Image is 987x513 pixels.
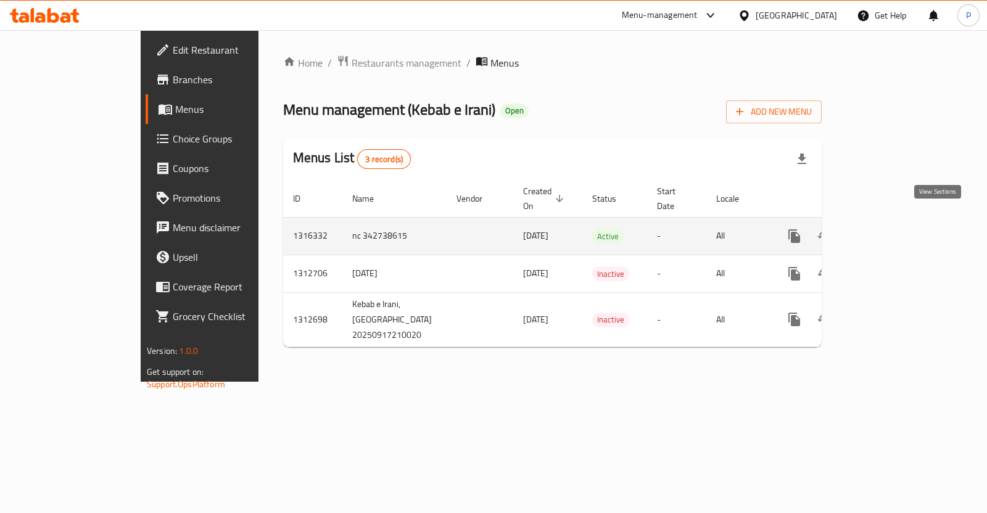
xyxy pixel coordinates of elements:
a: Edit Restaurant [146,35,305,65]
span: Open [500,105,529,116]
span: Created On [523,184,568,213]
button: more [780,221,809,251]
span: Add New Menu [736,104,812,120]
span: Upsell [173,250,295,265]
div: Open [500,104,529,118]
span: Coverage Report [173,279,295,294]
th: Actions [770,180,908,218]
div: Inactive [592,266,629,281]
a: Coupons [146,154,305,183]
div: Total records count [357,149,411,169]
div: Menu-management [622,8,698,23]
span: Vendor [456,191,498,206]
a: Support.OpsPlatform [147,376,225,392]
span: [DATE] [523,311,548,327]
span: Get support on: [147,364,204,380]
button: Change Status [809,305,839,334]
a: Grocery Checklist [146,302,305,331]
li: / [328,55,332,70]
span: Version: [147,343,177,359]
span: Promotions [173,191,295,205]
td: 1312706 [283,255,342,292]
button: Add New Menu [726,101,822,123]
h2: Menus List [293,149,411,169]
td: - [647,292,706,347]
li: / [466,55,471,70]
button: Change Status [809,259,839,289]
span: 1.0.0 [179,343,198,359]
a: Menus [146,94,305,124]
a: Branches [146,65,305,94]
td: All [706,292,770,347]
a: Coverage Report [146,272,305,302]
span: Coupons [173,161,295,176]
span: Name [352,191,390,206]
span: Menu management ( Kebab e Irani ) [283,96,495,123]
span: Active [592,229,624,244]
span: [DATE] [523,265,548,281]
td: 1316332 [283,217,342,255]
div: [GEOGRAPHIC_DATA] [756,9,837,22]
td: nc 342738615 [342,217,447,255]
a: Restaurants management [337,55,461,71]
a: Choice Groups [146,124,305,154]
span: Inactive [592,313,629,327]
td: Kebab e Irani,[GEOGRAPHIC_DATA] 20250917210020 [342,292,447,347]
button: more [780,259,809,289]
td: All [706,217,770,255]
a: Promotions [146,183,305,213]
button: Change Status [809,221,839,251]
nav: breadcrumb [283,55,822,71]
span: Branches [173,72,295,87]
span: Choice Groups [173,131,295,146]
span: P [966,9,971,22]
a: Menu disclaimer [146,213,305,242]
span: Edit Restaurant [173,43,295,57]
span: Menu disclaimer [173,220,295,235]
span: Menus [175,102,295,117]
span: 3 record(s) [358,154,410,165]
span: ID [293,191,316,206]
button: more [780,305,809,334]
td: - [647,255,706,292]
span: Start Date [657,184,692,213]
td: All [706,255,770,292]
span: Menus [490,55,519,70]
table: enhanced table [283,180,908,347]
span: Status [592,191,632,206]
span: Grocery Checklist [173,309,295,324]
span: Locale [716,191,755,206]
td: 1312698 [283,292,342,347]
span: Restaurants management [352,55,461,70]
span: Inactive [592,267,629,281]
span: [DATE] [523,228,548,244]
a: Upsell [146,242,305,272]
td: - [647,217,706,255]
td: [DATE] [342,255,447,292]
div: Export file [787,144,817,174]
